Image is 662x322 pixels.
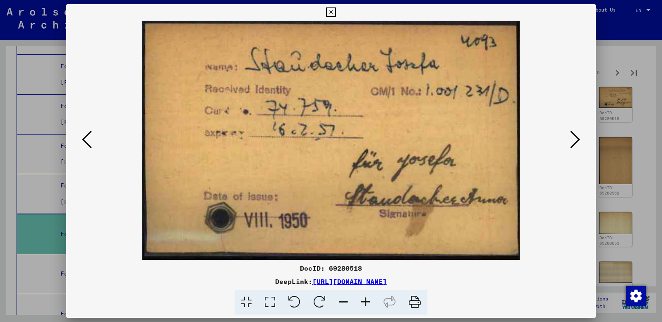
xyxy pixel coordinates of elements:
[94,21,568,260] img: 001.jpg
[66,276,596,286] div: DeepLink:
[626,286,645,305] div: Change consent
[66,263,596,273] div: DocID: 69280518
[626,286,646,306] img: Change consent
[312,277,387,286] a: [URL][DOMAIN_NAME]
